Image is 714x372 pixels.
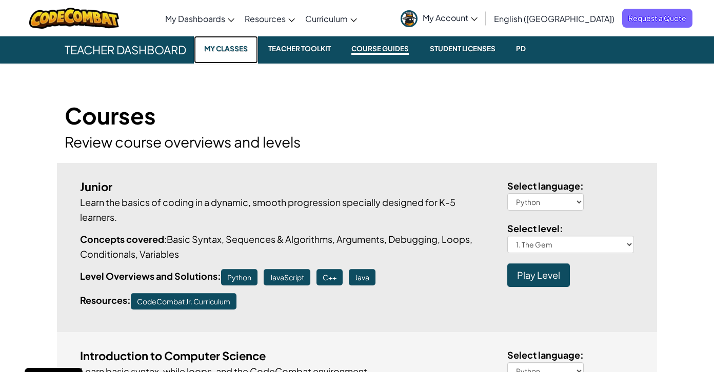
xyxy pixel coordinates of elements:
[80,270,217,282] span: Level Overviews and Solutions
[270,273,304,282] span: JavaScript
[264,43,335,55] small: Teacher Toolkit
[221,269,257,285] a: Python
[438,233,442,245] span: ,
[80,293,492,309] p: :
[489,5,620,32] a: English ([GEOGRAPHIC_DATA])
[349,269,375,285] a: Java
[507,178,584,211] label: :
[507,193,584,211] select: Select language:
[80,178,492,195] div: Junior
[258,36,341,64] a: Teacher Toolkit
[507,221,634,253] label: :
[507,222,560,234] span: Select level
[80,195,492,224] p: Learn the basics of coding in a dynamic, smooth progression specially designed for K-5 learners.
[57,36,194,64] span: Teacher Dashboard
[507,236,634,253] select: Select level:
[167,233,222,245] span: Basic Syntax
[165,13,225,24] span: My Dashboards
[160,5,240,32] a: My Dashboards
[80,347,492,364] div: Introduction to Computer Science
[80,268,492,285] p: :
[420,36,506,64] a: Student Licenses
[512,43,530,55] small: PD
[470,233,472,245] span: ,
[423,12,478,23] span: My Account
[65,99,649,131] h1: Courses
[351,43,409,55] small: Course Guides
[323,273,336,282] span: C++
[200,43,252,55] small: My Classes
[264,269,310,285] a: JavaScript
[336,233,384,245] span: Arguments
[506,36,536,64] a: PD
[29,8,119,29] img: CodeCombat logo
[300,5,362,32] a: Curriculum
[494,13,614,24] span: English ([GEOGRAPHIC_DATA])
[341,36,419,64] a: Course Guides
[507,349,580,361] span: Select language
[140,248,179,260] span: Variables
[131,293,236,309] a: CodeCombat Jr. Curriculum
[222,233,226,245] span: ,
[316,269,343,285] a: C++
[305,13,348,24] span: Curriculum
[65,131,649,153] h2: Review course overviews and levels
[226,233,332,245] span: Sequences & Algorithms
[388,233,438,245] span: Debugging
[245,13,286,24] span: Resources
[135,248,140,260] span: ,
[426,43,500,55] small: Student Licenses
[442,233,470,245] span: Loops
[80,233,164,245] span: Concepts covered
[332,233,336,245] span: ,
[240,5,300,32] a: Resources
[80,248,135,260] span: Conditionals
[395,2,483,34] a: My Account
[137,297,230,306] span: The CodeCombat Jr. curriculum can be found [here](https://drive.google.com/drive/folders/1R2iON3J...
[355,273,369,282] span: Java
[622,9,692,28] a: Request a Quote
[80,294,127,306] span: Resources
[384,233,388,245] span: ,
[507,180,580,192] span: Select language
[517,269,560,281] span: Play Level
[401,10,418,27] img: avatar
[80,232,492,261] p: :
[194,36,258,64] a: My Classes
